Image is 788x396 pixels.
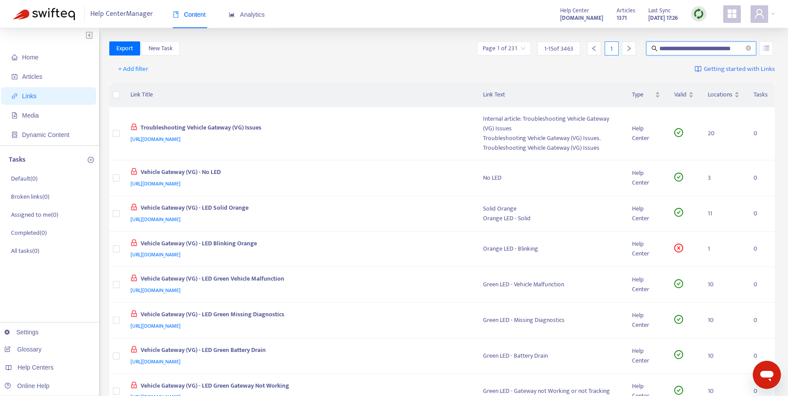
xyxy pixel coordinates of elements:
[747,267,775,303] td: 0
[648,6,671,15] span: Last Sync
[674,244,683,252] span: close-circle
[632,346,660,366] div: Help Center
[173,11,179,18] span: book
[112,62,155,76] button: + Add filter
[674,208,683,217] span: check-circle
[648,13,678,23] strong: [DATE] 17:26
[747,338,775,374] td: 0
[747,83,775,107] th: Tasks
[130,310,138,317] span: lock
[13,8,75,20] img: Swifteq
[746,45,751,51] span: close-circle
[747,107,775,160] td: 0
[632,168,660,188] div: Help Center
[701,267,747,303] td: 10
[701,338,747,374] td: 10
[632,311,660,330] div: Help Center
[22,93,37,100] span: Links
[632,90,653,100] span: Type
[123,83,476,107] th: Link Title
[22,73,42,80] span: Articles
[11,192,49,201] p: Broken links ( 0 )
[708,90,732,100] span: Locations
[674,173,683,181] span: check-circle
[130,203,466,215] div: Vehicle Gateway (VG) - LED Solid Orange
[130,345,466,357] div: Vehicle Gateway (VG) - LED Green Battery Drain
[483,280,618,289] div: Green LED - Vehicle Malfunction
[759,41,773,56] button: unordered-list
[753,361,781,389] iframe: Button to launch messaging window
[701,232,747,267] td: 1
[130,135,181,144] span: [URL][DOMAIN_NAME]
[149,44,173,53] span: New Task
[130,274,138,281] span: lock
[695,62,775,76] a: Getting started with Links
[130,310,466,321] div: Vehicle Gateway (VG) - LED Green Missing Diagnostics
[130,168,138,175] span: lock
[560,6,589,15] span: Help Center
[695,66,702,73] img: image-link
[130,274,466,285] div: Vehicle Gateway (VG) - LED Green Vehicle Malfunction
[18,364,54,371] span: Help Centers
[701,196,747,232] td: 11
[130,286,181,295] span: [URL][DOMAIN_NAME]
[130,204,138,211] span: lock
[130,215,181,224] span: [URL][DOMAIN_NAME]
[4,329,39,336] a: Settings
[632,275,660,294] div: Help Center
[674,350,683,359] span: check-circle
[90,6,153,22] span: Help Center Manager
[746,44,751,53] span: close-circle
[173,11,206,18] span: Content
[701,303,747,338] td: 10
[483,315,618,325] div: Green LED - Missing Diagnostics
[130,123,138,130] span: lock
[560,13,603,23] a: [DOMAIN_NAME]
[483,386,618,396] div: Green LED - Gateway not Working or not Tracking
[109,41,140,56] button: Export
[4,382,49,389] a: Online Help
[747,160,775,196] td: 0
[632,204,660,223] div: Help Center
[483,351,618,361] div: Green LED - Battery Drain
[11,210,58,219] p: Assigned to me ( 0 )
[11,54,18,60] span: home
[617,6,635,15] span: Articles
[747,303,775,338] td: 0
[483,244,618,254] div: Orange LED - Blinking
[727,8,737,19] span: appstore
[754,8,765,19] span: user
[130,239,466,250] div: Vehicle Gateway (VG) - LED Blinking Orange
[22,112,39,119] span: Media
[11,74,18,80] span: account-book
[651,45,658,52] span: search
[11,174,37,183] p: Default ( 0 )
[229,11,265,18] span: Analytics
[701,160,747,196] td: 3
[88,157,94,163] span: plus-circle
[4,346,41,353] a: Glossary
[625,83,667,107] th: Type
[704,64,775,74] span: Getting started with Links
[130,123,466,134] div: Troubleshooting Vehicle Gateway (VG) Issues
[130,381,138,389] span: lock
[483,204,618,214] div: Solid Orange
[11,228,47,237] p: Completed ( 0 )
[667,83,701,107] th: Valid
[674,315,683,324] span: check-circle
[22,131,69,138] span: Dynamic Content
[674,128,683,137] span: check-circle
[483,114,618,133] div: Internal article: Troubleshooting Vehicle Gateway (VG) Issues
[747,232,775,267] td: 0
[130,239,138,246] span: lock
[483,143,618,153] div: Troubleshooting Vehicle Gateway (VG) Issues
[674,386,683,395] span: check-circle
[483,214,618,223] div: Orange LED - Solid
[605,41,619,56] div: 1
[632,239,660,259] div: Help Center
[130,357,181,366] span: [URL][DOMAIN_NAME]
[130,179,181,188] span: [URL][DOMAIN_NAME]
[701,107,747,160] td: 20
[763,45,769,51] span: unordered-list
